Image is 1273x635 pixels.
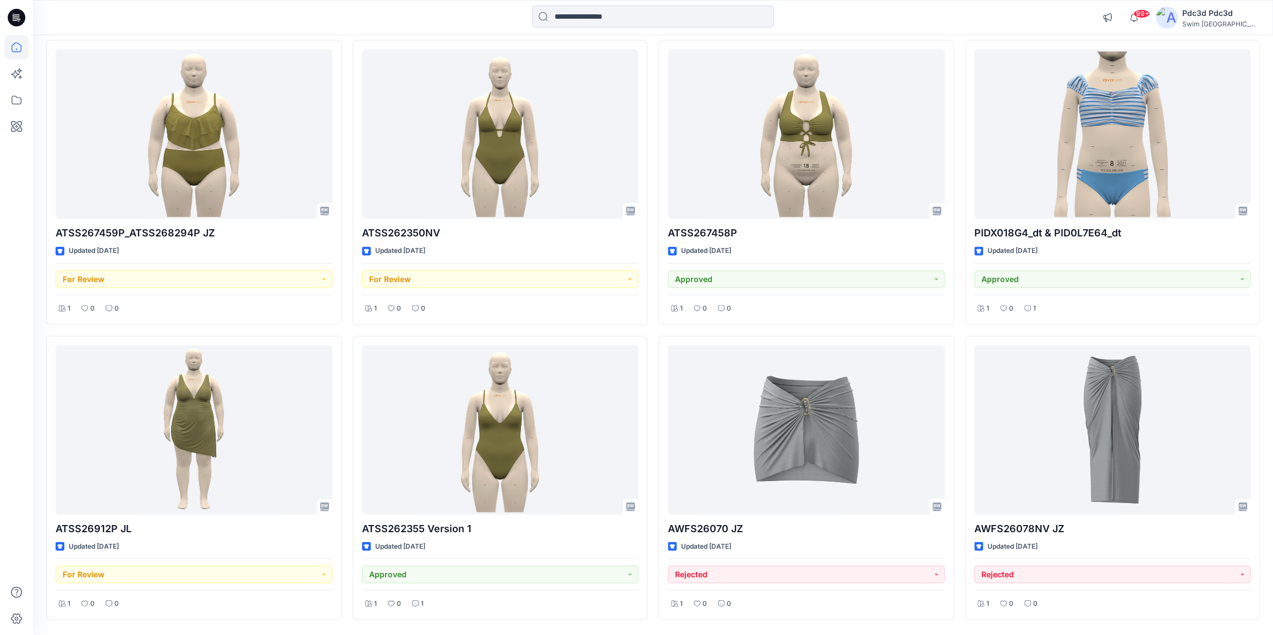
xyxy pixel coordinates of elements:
p: 0 [397,303,401,314]
p: AWFS26070 JZ [668,521,945,537]
p: ATSS267459P_ATSS268294P JZ [56,225,332,241]
p: 1 [680,303,683,314]
p: 0 [90,303,95,314]
a: ATSS267459P_ATSS268294P JZ [56,49,332,219]
p: ATSS262350NV [362,225,639,241]
a: AWFS26070 JZ [668,345,945,515]
span: 99+ [1133,9,1150,18]
p: ATSS26912P JL [56,521,332,537]
p: Updated [DATE] [69,245,119,257]
p: 1 [374,303,377,314]
p: Updated [DATE] [681,541,731,553]
p: 1 [374,598,377,610]
p: 0 [703,598,707,610]
p: Updated [DATE] [987,245,1038,257]
p: 0 [1009,303,1013,314]
a: AWFS26078NV JZ [974,345,1251,515]
p: PIDX018G4_dt & PID0L7E64_dt [974,225,1251,241]
p: Updated [DATE] [987,541,1038,553]
p: Updated [DATE] [69,541,119,553]
p: 0 [397,598,401,610]
div: Pdc3d Pdc3d [1182,7,1259,20]
p: Updated [DATE] [681,245,731,257]
a: ATSS267458P [668,49,945,219]
p: 1 [986,303,989,314]
p: 0 [421,303,425,314]
a: ATSS26912P JL [56,345,332,515]
p: 1 [68,598,70,610]
p: 0 [703,303,707,314]
p: 1 [68,303,70,314]
p: Updated [DATE] [375,245,425,257]
a: ATSS262350NV [362,49,639,219]
p: 0 [114,598,119,610]
p: 0 [90,598,95,610]
p: ATSS267458P [668,225,945,241]
p: 0 [727,303,731,314]
p: 0 [114,303,119,314]
p: ATSS262355 Version 1 [362,521,639,537]
img: avatar [1156,7,1178,29]
div: Swim [GEOGRAPHIC_DATA] [1182,20,1259,28]
p: 0 [727,598,731,610]
p: 1 [421,598,424,610]
p: 0 [1033,598,1038,610]
p: 1 [1033,303,1036,314]
p: AWFS26078NV JZ [974,521,1251,537]
p: 1 [680,598,683,610]
p: 0 [1009,598,1013,610]
a: ATSS262355 Version 1 [362,345,639,515]
p: 1 [986,598,989,610]
p: Updated [DATE] [375,541,425,553]
a: PIDX018G4_dt & PID0L7E64_dt [974,49,1251,219]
